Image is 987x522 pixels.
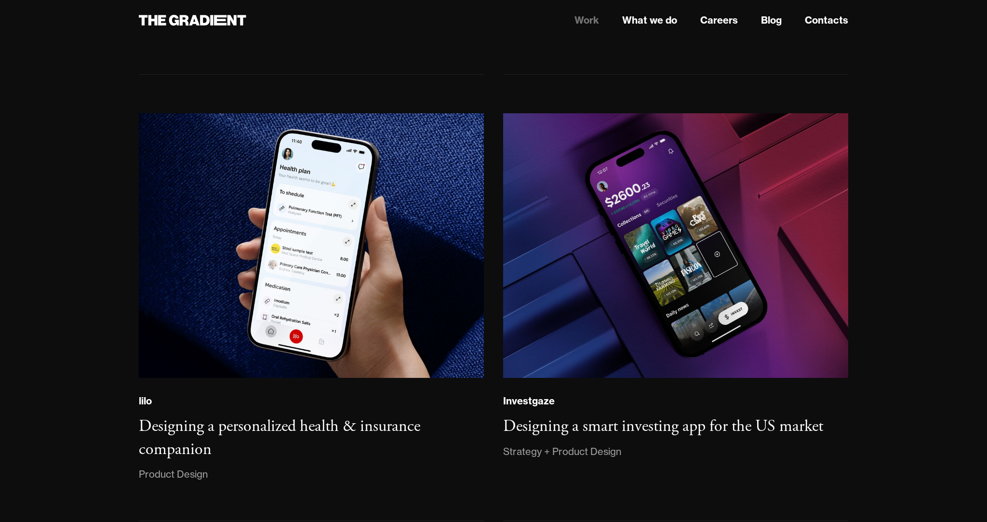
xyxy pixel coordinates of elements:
a: What we do [622,13,677,27]
a: liloDesigning a personalized health & insurance companionProduct Design [139,113,484,521]
div: lilo [139,395,152,407]
a: Careers [700,13,738,27]
a: Work [574,13,599,27]
h3: Designing a personalized health & insurance companion [139,416,420,460]
a: Contacts [805,13,848,27]
div: Investgaze [503,395,555,407]
h3: Designing a smart investing app for the US market [503,416,823,437]
div: Product Design [139,467,208,482]
div: Strategy + Product Design [503,444,621,459]
a: Blog [761,13,782,27]
a: InvestgazeDesigning a smart investing app for the US marketStrategy + Product Design [503,113,848,521]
